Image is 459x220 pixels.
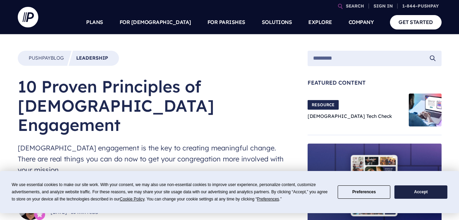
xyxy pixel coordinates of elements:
[349,10,374,34] a: COMPANY
[76,55,108,62] a: Leadership
[338,185,390,199] button: Preferences
[308,100,339,110] span: RESOURCE
[262,10,292,34] a: SOLUTIONS
[308,80,442,85] span: Featured Content
[207,10,245,34] a: FOR PARISHES
[390,15,442,29] a: GET STARTED
[308,10,332,34] a: EXPLORE
[120,10,191,34] a: FOR [DEMOGRAPHIC_DATA]
[18,143,286,175] span: [DEMOGRAPHIC_DATA] engagement is the key to creating meaningful change. There are real things you...
[29,55,64,62] a: PushpayBlog
[18,77,286,134] h1: 10 Proven Principles of [DEMOGRAPHIC_DATA] Engagement
[86,10,103,34] a: PLANS
[12,181,329,203] div: We use essential cookies to make our site work. With your consent, we may also use non-essential ...
[308,113,392,119] a: [DEMOGRAPHIC_DATA] Tech Check
[29,55,51,61] span: Pushpay
[394,185,447,199] button: Accept
[120,197,145,201] span: Cookie Policy
[257,197,279,201] span: Preferences
[409,94,442,126] img: Church Tech Check Blog Hero Image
